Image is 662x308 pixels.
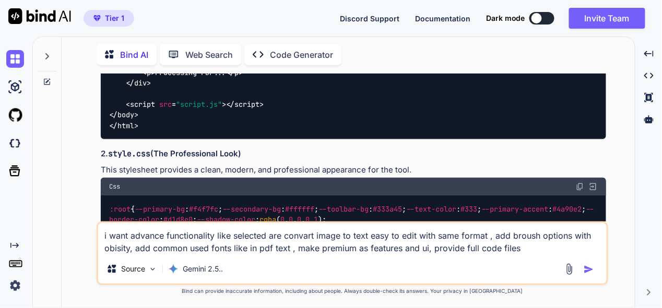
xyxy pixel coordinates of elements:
span: #ffffff [286,204,315,214]
code: style.css [108,149,150,159]
img: githubLight [6,106,24,124]
span: body [117,110,134,119]
img: Gemini 2.5 Pro [168,264,179,274]
img: copy [576,182,584,191]
span: --toolbar-bg [319,204,369,214]
img: Bind AI [8,8,71,24]
span: --primary-accent [482,204,549,214]
span: script [234,100,259,109]
span: Tier 1 [105,13,124,23]
span: p [234,68,239,77]
span: </ > [126,78,151,88]
img: icon [584,264,594,275]
span: --shadow-color [197,215,255,225]
p: Bind can provide inaccurate information, including about people. Always double-check its answers.... [97,287,608,295]
p: Bind AI [120,48,148,61]
span: </ > [226,100,264,109]
span: 0 [289,215,293,225]
span: --text-color [407,204,457,214]
span: 0.1 [305,215,318,225]
p: This stylesheet provides a clean, modern, and professional appearance for the tool. [101,164,606,176]
span: --primary-bg [135,204,185,214]
span: 0 [280,215,285,225]
span: </ > [109,121,138,130]
p: Source [121,264,145,274]
img: Open in Browser [588,182,598,191]
img: Pick Models [148,265,157,274]
img: chat [6,50,24,68]
h3: 2. (The Professional Look) [101,148,606,160]
span: #f4f7fc [190,204,219,214]
span: Discord Support [340,14,399,23]
span: #333a45 [373,204,403,214]
span: Css [109,182,120,191]
textarea: i want advance functionality like selected are convart image to text easy to edit with same forma... [98,223,607,254]
span: --secondary-bg [223,204,281,214]
span: </ > [109,110,138,119]
span: Dark mode [486,13,525,23]
span: #333 [461,204,478,214]
span: :root [110,204,131,214]
button: premiumTier 1 [84,10,134,27]
span: #4a90e2 [553,204,582,214]
span: src [159,100,172,109]
span: </ > [226,68,243,77]
button: Discord Support [340,13,399,24]
span: #d1d8e0 [163,215,193,225]
p: Web Search [185,48,233,61]
img: ai-studio [6,78,24,96]
img: premium [93,15,101,21]
span: rgba [259,215,276,225]
img: darkCloudIdeIcon [6,134,24,152]
span: script [130,100,155,109]
span: html [117,121,134,130]
span: "script.js" [176,100,222,109]
p: Gemini 2.5.. [183,264,223,274]
span: Documentation [415,14,470,23]
img: settings [6,277,24,294]
img: attachment [563,263,575,275]
span: p [147,68,151,77]
span: 0 [297,215,301,225]
span: div [134,78,147,88]
p: Code Generator [270,48,333,61]
span: < > [143,68,155,77]
button: Invite Team [569,8,645,29]
span: < = > [126,100,226,109]
button: Documentation [415,13,470,24]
